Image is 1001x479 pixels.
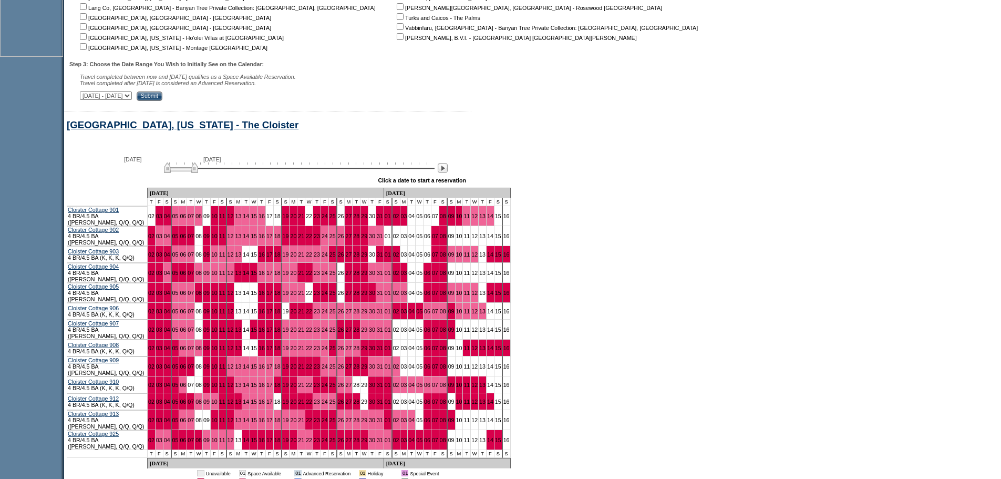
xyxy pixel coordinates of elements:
a: 23 [314,290,320,296]
a: 06 [180,233,186,239]
a: 18 [274,290,281,296]
a: 30 [369,213,375,219]
a: 11 [463,290,470,296]
a: 09 [203,251,210,258]
a: 10 [211,233,218,239]
a: 07 [432,290,438,296]
a: 08 [195,308,202,314]
a: 21 [298,270,304,276]
a: 04 [164,270,170,276]
a: 10 [211,270,218,276]
a: 05 [172,270,179,276]
a: 17 [266,233,273,239]
a: 12 [228,327,234,333]
a: 28 [353,270,359,276]
input: Submit [137,91,162,101]
a: 12 [228,233,234,239]
a: 08 [440,251,446,258]
a: 27 [345,251,352,258]
a: Cloister Cottage 907 [68,320,119,327]
a: 03 [401,290,407,296]
a: 13 [479,270,486,276]
a: 07 [188,308,194,314]
a: 02 [148,290,154,296]
a: 19 [283,308,289,314]
a: 16 [259,233,265,239]
a: 10 [211,213,218,219]
a: 09 [448,251,455,258]
a: 27 [345,290,352,296]
a: 11 [219,233,225,239]
a: 03 [156,233,162,239]
a: 17 [266,308,273,314]
a: 19 [283,213,289,219]
a: 16 [503,213,510,219]
a: 15 [495,213,501,219]
a: 14 [487,290,493,296]
a: [GEOGRAPHIC_DATA], [US_STATE] - The Cloister [67,119,298,130]
a: 15 [251,233,257,239]
a: Cloister Cottage 902 [68,227,119,233]
a: 07 [432,270,438,276]
a: 14 [487,251,493,258]
a: 02 [393,270,399,276]
a: 07 [432,233,438,239]
a: 16 [259,270,265,276]
a: 16 [503,251,510,258]
a: 23 [314,251,320,258]
a: 04 [408,251,415,258]
a: 02 [393,251,399,258]
a: 07 [188,213,194,219]
a: 04 [164,308,170,314]
a: 24 [322,308,328,314]
a: 09 [203,233,210,239]
a: 11 [219,290,225,296]
a: 18 [274,233,281,239]
a: 23 [314,213,320,219]
a: 09 [448,270,455,276]
a: 02 [393,213,399,219]
a: 12 [471,290,478,296]
a: 24 [322,213,328,219]
a: 09 [203,327,210,333]
a: 05 [172,290,179,296]
a: 06 [424,251,430,258]
a: 18 [274,270,281,276]
a: 05 [416,270,422,276]
a: 13 [235,290,241,296]
a: 20 [290,308,296,314]
a: 24 [322,290,328,296]
a: 28 [353,308,359,314]
a: 24 [322,270,328,276]
a: 09 [203,270,210,276]
a: 08 [440,270,446,276]
a: 15 [495,290,501,296]
a: 18 [274,251,281,258]
a: 27 [345,270,352,276]
a: 31 [377,290,383,296]
a: 20 [290,233,296,239]
a: 21 [298,290,304,296]
a: 08 [440,308,446,314]
a: 22 [306,308,312,314]
a: 25 [329,308,336,314]
a: 22 [306,251,312,258]
a: 26 [338,213,344,219]
a: 14 [243,327,249,333]
a: 30 [369,308,375,314]
a: 01 [385,251,391,258]
a: 03 [401,233,407,239]
a: 25 [329,251,336,258]
a: 07 [188,251,194,258]
a: 10 [211,327,218,333]
a: 04 [408,290,415,296]
a: 10 [456,251,462,258]
a: 13 [479,233,486,239]
a: 11 [219,251,225,258]
a: 17 [266,213,273,219]
a: 09 [203,213,210,219]
a: 02 [148,308,154,314]
a: 16 [259,308,265,314]
a: 28 [353,290,359,296]
a: 03 [401,270,407,276]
